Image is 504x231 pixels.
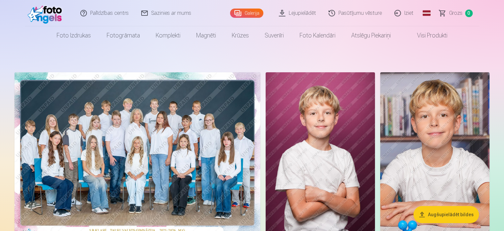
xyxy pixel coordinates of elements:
[399,26,455,45] a: Visi produkti
[230,9,263,18] a: Galerija
[257,26,292,45] a: Suvenīri
[343,26,399,45] a: Atslēgu piekariņi
[49,26,99,45] a: Foto izdrukas
[465,10,473,17] span: 0
[292,26,343,45] a: Foto kalendāri
[449,9,463,17] span: Grozs
[413,206,479,223] button: Augšupielādēt bildes
[188,26,224,45] a: Magnēti
[99,26,148,45] a: Fotogrāmata
[148,26,188,45] a: Komplekti
[224,26,257,45] a: Krūzes
[28,3,66,24] img: /fa1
